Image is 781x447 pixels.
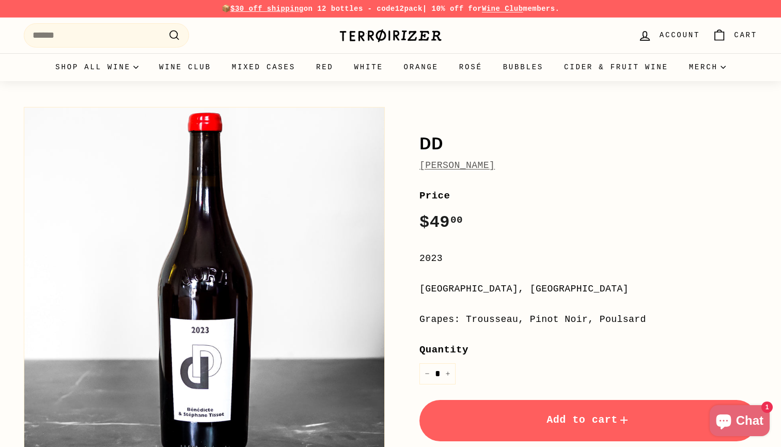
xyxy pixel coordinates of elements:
[632,20,706,51] a: Account
[707,405,773,439] inbox-online-store-chat: Shopify online store chat
[450,214,463,226] sup: 00
[493,53,554,81] a: Bubbles
[45,53,149,81] summary: Shop all wine
[395,5,423,13] strong: 12pack
[419,135,757,153] h1: DD
[419,312,757,327] div: Grapes: Trousseau, Pinot Noir, Poulsard
[419,342,757,358] label: Quantity
[660,29,700,41] span: Account
[419,363,456,384] input: quantity
[419,251,757,266] div: 2023
[419,363,435,384] button: Reduce item quantity by one
[222,53,306,81] a: Mixed Cases
[230,5,304,13] span: $30 off shipping
[306,53,344,81] a: Red
[440,363,456,384] button: Increase item quantity by one
[419,213,463,232] span: $49
[394,53,449,81] a: Orange
[482,5,523,13] a: Wine Club
[24,3,757,14] p: 📦 on 12 bottles - code | 10% off for members.
[3,53,778,81] div: Primary
[419,400,757,441] button: Add to cart
[554,53,679,81] a: Cider & Fruit Wine
[419,282,757,297] div: [GEOGRAPHIC_DATA], [GEOGRAPHIC_DATA]
[706,20,763,51] a: Cart
[734,29,757,41] span: Cart
[419,188,757,204] label: Price
[344,53,394,81] a: White
[419,160,495,171] a: [PERSON_NAME]
[679,53,736,81] summary: Merch
[449,53,493,81] a: Rosé
[546,414,630,426] span: Add to cart
[149,53,222,81] a: Wine Club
